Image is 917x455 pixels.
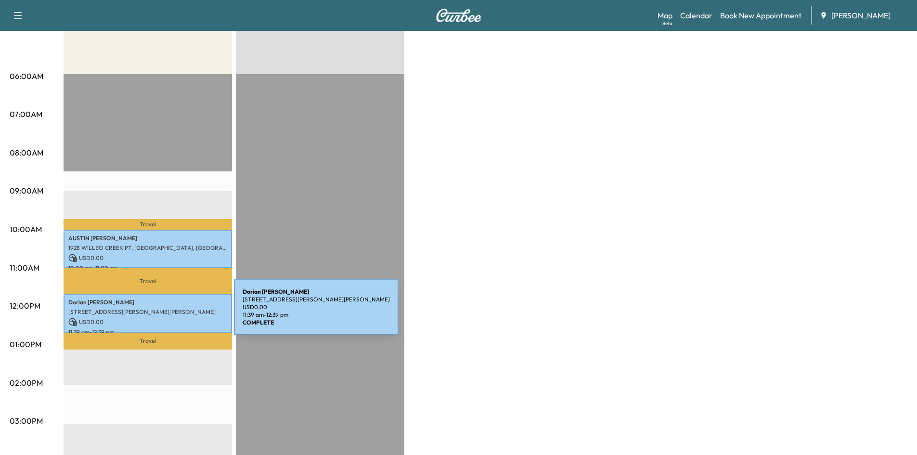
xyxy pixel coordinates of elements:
p: 12:00PM [10,300,40,312]
p: Travel [64,268,232,293]
p: 02:00PM [10,377,43,389]
p: Travel [64,219,232,230]
p: 06:00AM [10,70,43,82]
img: Curbee Logo [436,9,482,22]
p: 07:00AM [10,108,42,120]
p: 11:00AM [10,262,39,273]
a: MapBeta [658,10,672,21]
span: [PERSON_NAME] [831,10,891,21]
p: [STREET_ADDRESS][PERSON_NAME][PERSON_NAME] [68,308,227,316]
p: 03:00PM [10,415,43,427]
p: AUSTIN [PERSON_NAME] [68,234,227,242]
p: 1928 WILLEO CREEK PT, [GEOGRAPHIC_DATA], [GEOGRAPHIC_DATA], [GEOGRAPHIC_DATA] [68,244,227,252]
p: USD 0.00 [68,254,227,262]
p: 09:00AM [10,185,43,196]
a: Book New Appointment [720,10,801,21]
p: 08:00AM [10,147,43,158]
div: Beta [662,20,672,27]
p: 01:00PM [10,338,41,350]
p: Travel [64,333,232,350]
p: USD 0.00 [68,318,227,326]
a: Calendar [680,10,712,21]
p: 11:39 am - 12:39 pm [68,328,227,336]
p: 10:00 am - 11:00 am [68,264,227,272]
p: 10:00AM [10,223,42,235]
p: Dorian [PERSON_NAME] [68,299,227,306]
